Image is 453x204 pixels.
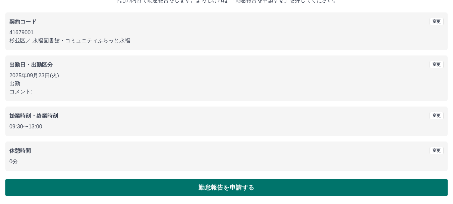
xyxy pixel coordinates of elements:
b: 休憩時間 [9,148,31,154]
p: コメント: [9,88,444,96]
button: 変更 [430,112,444,119]
button: 変更 [430,147,444,154]
button: 勤怠報告を申請する [5,179,448,196]
b: 始業時刻・終業時刻 [9,113,58,119]
b: 出勤日・出勤区分 [9,62,53,68]
p: 09:30 〜 13:00 [9,123,444,131]
p: 2025年09月23日(火) [9,72,444,80]
p: 出勤 [9,80,444,88]
b: 契約コード [9,19,37,25]
button: 変更 [430,61,444,68]
p: 0分 [9,158,444,166]
button: 変更 [430,18,444,25]
p: 杉並区 ／ 永福図書館・コミュニティふらっと永福 [9,37,444,45]
p: 41679001 [9,29,444,37]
